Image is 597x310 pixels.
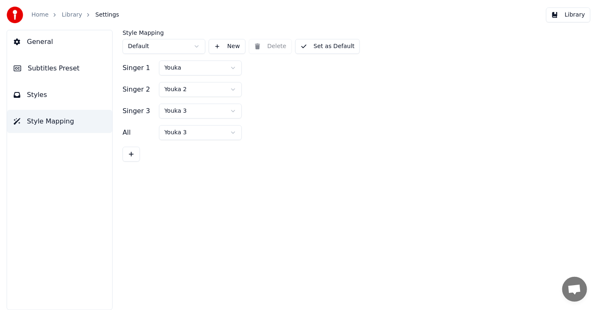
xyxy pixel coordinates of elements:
[209,39,246,54] button: New
[7,83,112,107] button: Styles
[27,116,74,126] span: Style Mapping
[546,7,590,22] button: Library
[123,63,156,73] div: Singer 1
[123,106,156,116] div: Singer 3
[7,57,112,80] button: Subtitles Preset
[123,30,205,36] label: Style Mapping
[295,39,360,54] button: Set as Default
[7,110,112,133] button: Style Mapping
[123,128,156,138] div: All
[95,11,119,19] span: Settings
[27,90,47,100] span: Styles
[28,63,79,73] span: Subtitles Preset
[7,30,112,53] button: General
[31,11,119,19] nav: breadcrumb
[27,37,53,47] span: General
[31,11,48,19] a: Home
[62,11,82,19] a: Library
[123,85,156,94] div: Singer 2
[7,7,23,23] img: youka
[562,277,587,302] a: Open chat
